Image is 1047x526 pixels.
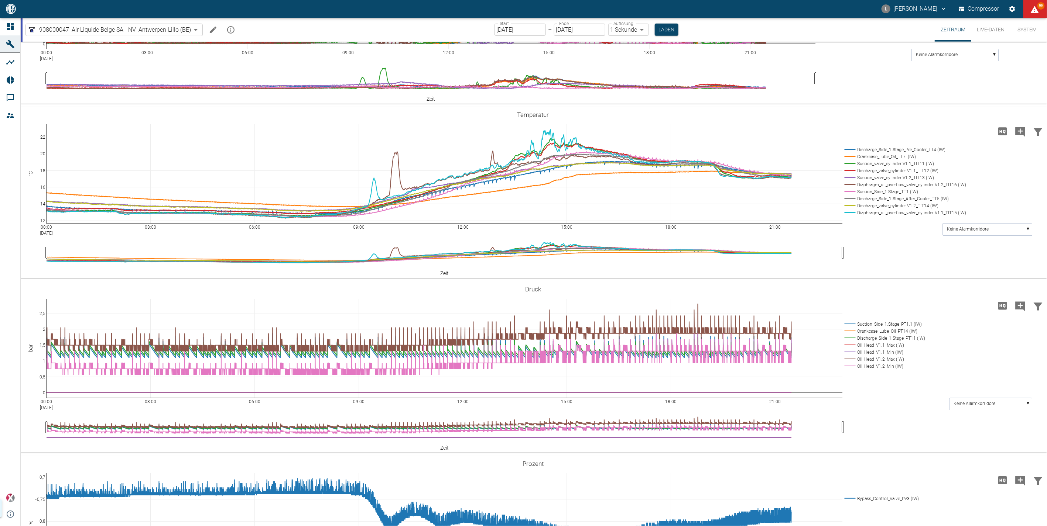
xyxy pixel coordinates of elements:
[1012,296,1029,315] button: Kommentar hinzufügen
[548,25,552,34] p: –
[1029,296,1047,315] button: Daten filtern
[954,401,996,406] text: Keine Alarmkorridore
[994,127,1012,134] span: Hohe Auflösung
[882,4,890,13] div: L
[1011,18,1044,42] button: System
[495,24,546,36] input: DD.MM.YYYY
[1012,122,1029,141] button: Kommentar hinzufügen
[5,4,17,14] img: logo
[500,20,509,27] label: Start
[957,2,1001,15] button: Compressor
[559,20,569,27] label: Ende
[1029,122,1047,141] button: Daten filtern
[971,18,1011,42] button: Live-Daten
[655,24,678,36] button: Laden
[994,302,1012,309] span: Hohe Auflösung
[613,20,633,27] label: Auflösung
[223,23,238,37] button: mission info
[554,24,605,36] input: DD.MM.YYYY
[1006,2,1019,15] button: Einstellungen
[1012,471,1029,490] button: Kommentar hinzufügen
[880,2,948,15] button: luca.corigliano@neuman-esser.com
[1029,471,1047,490] button: Daten filtern
[935,18,971,42] button: Zeitraum
[27,25,191,34] a: 908000047_Air Liquide Belge SA - NV_Antwerpen-Lillo (BE)
[39,25,191,34] span: 908000047_Air Liquide Belge SA - NV_Antwerpen-Lillo (BE)
[1037,2,1045,10] span: 99
[206,23,220,37] button: Machine bearbeiten
[994,476,1012,483] span: Hohe Auflösung
[916,52,958,58] text: Keine Alarmkorridore
[608,24,649,36] div: 1 Sekunde
[947,227,989,232] text: Keine Alarmkorridore
[6,494,15,502] img: Xplore Logo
